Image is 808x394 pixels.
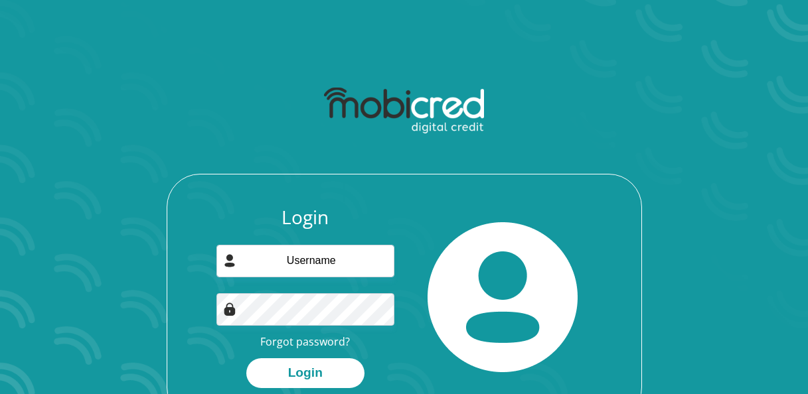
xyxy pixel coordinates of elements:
[223,254,236,267] img: user-icon image
[246,358,364,388] button: Login
[324,88,484,134] img: mobicred logo
[260,334,350,349] a: Forgot password?
[223,302,236,316] img: Image
[216,245,394,277] input: Username
[216,206,394,229] h3: Login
